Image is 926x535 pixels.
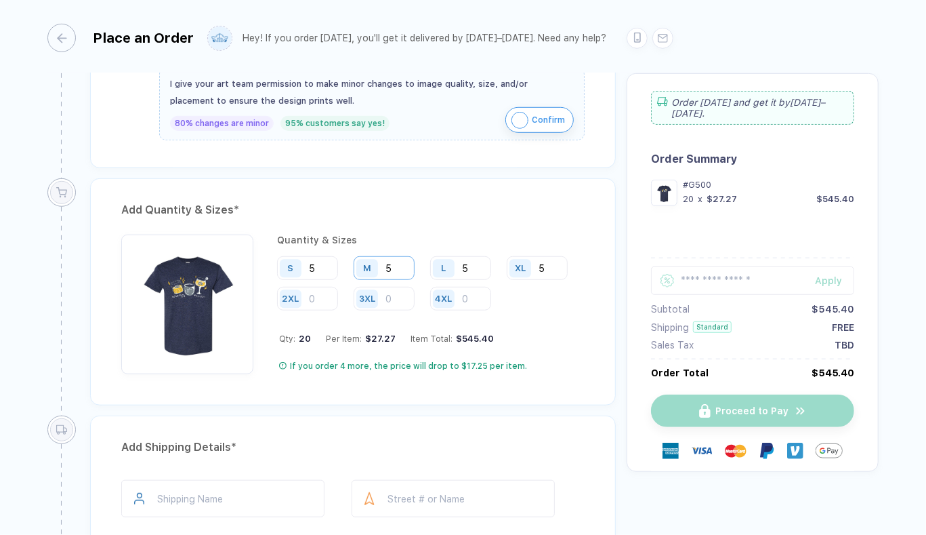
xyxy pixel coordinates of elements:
[121,437,585,458] div: Add Shipping Details
[693,321,732,333] div: Standard
[812,304,854,315] div: $545.40
[651,340,694,351] div: Sales Tax
[170,75,574,109] div: I give your art team permission to make minor changes to image quality, size, and/or placement to...
[651,153,854,165] div: Order Summary
[815,275,854,286] div: Apply
[759,443,775,459] img: Paypal
[515,263,526,273] div: XL
[651,304,690,315] div: Subtotal
[505,107,574,133] button: iconConfirm
[696,194,704,204] div: x
[832,322,854,333] div: FREE
[359,294,375,304] div: 3XL
[411,334,494,344] div: Item Total:
[532,109,565,131] span: Confirm
[288,263,294,273] div: S
[121,199,585,221] div: Add Quantity & Sizes
[812,368,854,378] div: $545.40
[277,235,585,245] div: Quantity & Sizes
[651,91,854,125] div: Order [DATE] and get it by [DATE]–[DATE] .
[453,334,494,344] div: $545.40
[662,443,679,459] img: express
[436,294,453,304] div: 4XL
[654,183,674,203] img: 7ce47b96-4a3d-4262-a7ad-62efabecb090_nt_front_1753965920601.jpg
[282,294,299,304] div: 2XL
[798,266,854,295] button: Apply
[835,340,854,351] div: TBD
[442,263,446,273] div: L
[787,443,803,459] img: Venmo
[208,26,232,50] img: user profile
[170,116,274,131] div: 80% changes are minor
[243,33,606,44] div: Hey! If you order [DATE], you'll get it delivered by [DATE]–[DATE]. Need any help?
[363,263,371,273] div: M
[691,440,713,462] img: visa
[683,194,694,204] div: 20
[683,180,854,190] div: #G500
[707,194,737,204] div: $27.27
[93,30,194,46] div: Place an Order
[326,334,396,344] div: Per Item:
[651,368,709,378] div: Order Total
[816,194,854,204] div: $545.40
[128,241,247,360] img: 7ce47b96-4a3d-4262-a7ad-62efabecb090_nt_front_1753965920601.jpg
[651,322,689,333] div: Shipping
[725,440,746,462] img: master-card
[280,116,390,131] div: 95% customers say yes!
[279,334,311,344] div: Qty:
[295,334,311,344] span: 20
[816,437,843,464] img: GPay
[362,334,396,344] div: $27.27
[511,112,528,129] img: icon
[290,361,527,372] div: If you order 4 more, the price will drop to $17.25 per item.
